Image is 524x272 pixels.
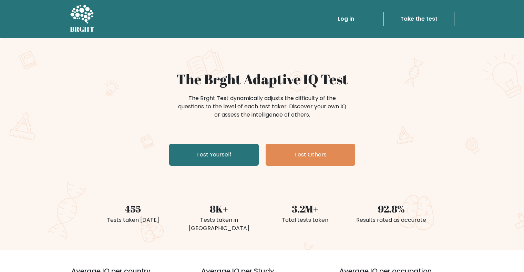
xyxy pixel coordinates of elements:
div: 92.8% [352,202,430,216]
div: Tests taken in [GEOGRAPHIC_DATA] [180,216,258,232]
h5: BRGHT [70,25,95,33]
div: Total tests taken [266,216,344,224]
a: Take the test [383,12,454,26]
a: Log in [335,12,357,26]
div: 8K+ [180,202,258,216]
h1: The Brght Adaptive IQ Test [94,71,430,87]
a: Test Others [266,144,355,166]
div: Results rated as accurate [352,216,430,224]
div: The Brght Test dynamically adjusts the difficulty of the questions to the level of each test take... [176,94,348,119]
div: Tests taken [DATE] [94,216,172,224]
div: 455 [94,202,172,216]
div: 3.2M+ [266,202,344,216]
a: BRGHT [70,3,95,35]
a: Test Yourself [169,144,259,166]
